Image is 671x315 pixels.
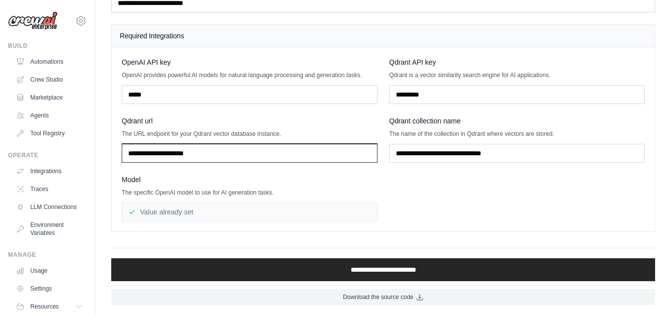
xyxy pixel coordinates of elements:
[389,130,645,138] p: The name of the collection in Qdrant where vectors are stored.
[12,163,87,179] a: Integrations
[12,281,87,297] a: Settings
[12,125,87,141] a: Tool Registry
[122,71,377,79] p: OpenAI provides powerful AI models for natural language processing and generation tasks.
[111,289,655,305] a: Download the source code
[8,151,87,159] div: Operate
[12,107,87,123] a: Agents
[12,217,87,241] a: Environment Variables
[12,90,87,105] a: Marketplace
[120,31,647,41] h4: Required Integrations
[12,299,87,315] button: Resources
[122,130,377,138] p: The URL endpoint for your Qdrant vector database instance.
[12,199,87,215] a: LLM Connections
[8,251,87,259] div: Manage
[122,203,377,221] div: Value already set
[8,42,87,50] div: Build
[122,116,152,126] span: Qdrant url
[389,71,645,79] p: Qdrant is a vector similarity search engine for AI applications.
[389,116,461,126] span: Qdrant collection name
[122,189,377,197] p: The specific OpenAI model to use for AI generation tasks.
[122,175,141,185] span: Model
[122,57,171,67] span: OpenAI API key
[8,11,58,30] img: Logo
[12,181,87,197] a: Traces
[12,263,87,279] a: Usage
[343,293,413,301] span: Download the source code
[12,72,87,88] a: Crew Studio
[12,54,87,70] a: Automations
[389,57,436,67] span: Qdrant API key
[30,303,59,311] span: Resources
